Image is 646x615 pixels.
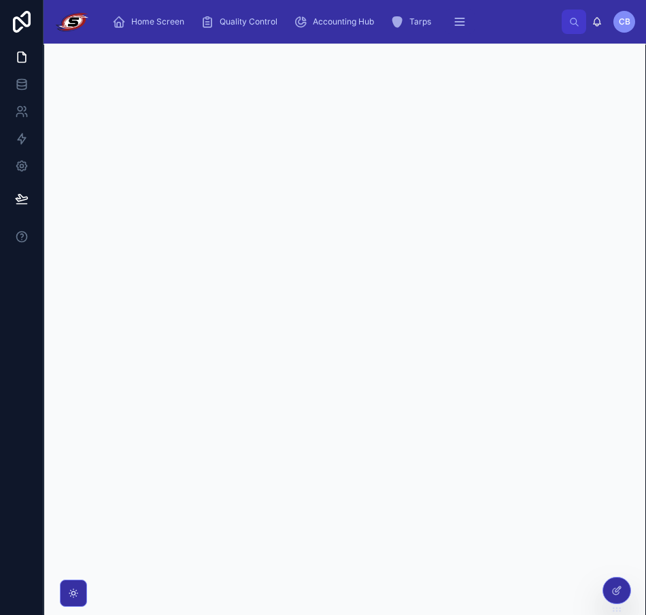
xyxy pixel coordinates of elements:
[409,16,431,27] span: Tarps
[290,10,384,34] a: Accounting Hub
[386,10,441,34] a: Tarps
[619,16,630,27] span: CB
[108,10,194,34] a: Home Screen
[54,11,90,33] img: App logo
[313,16,374,27] span: Accounting Hub
[131,16,184,27] span: Home Screen
[197,10,287,34] a: Quality Control
[220,16,277,27] span: Quality Control
[101,7,562,37] div: scrollable content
